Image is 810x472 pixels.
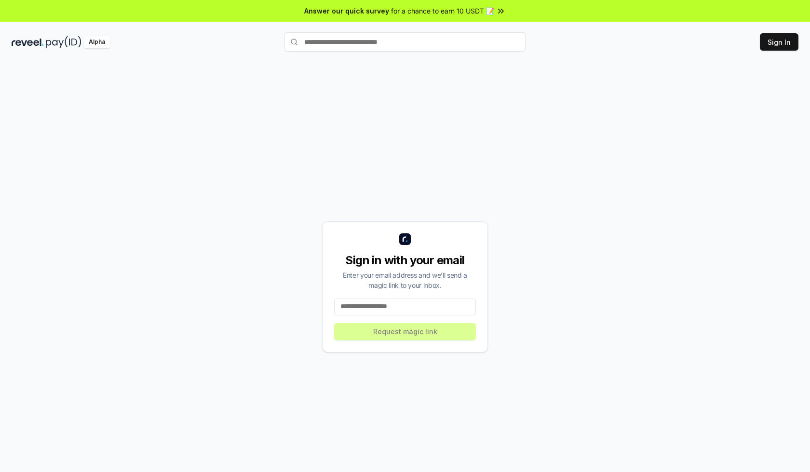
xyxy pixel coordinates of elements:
[83,36,110,48] div: Alpha
[399,233,411,245] img: logo_small
[334,270,476,290] div: Enter your email address and we’ll send a magic link to your inbox.
[760,33,798,51] button: Sign In
[304,6,389,16] span: Answer our quick survey
[46,36,81,48] img: pay_id
[12,36,44,48] img: reveel_dark
[334,253,476,268] div: Sign in with your email
[391,6,494,16] span: for a chance to earn 10 USDT 📝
